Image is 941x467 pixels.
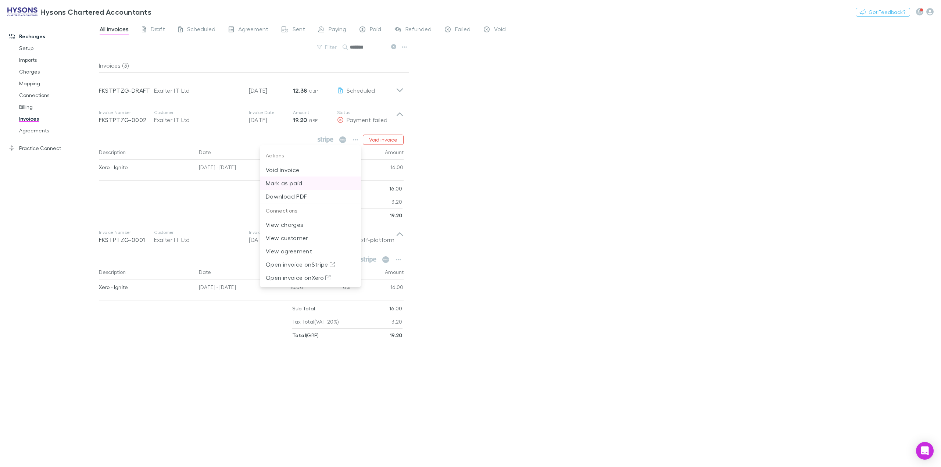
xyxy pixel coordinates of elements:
p: Connections [260,203,361,218]
p: Download PDF [266,192,355,201]
p: Void invoice [266,165,355,174]
a: Open invoice onXero [260,273,361,280]
a: Open invoice onStripe [260,260,361,267]
li: View charges [260,218,361,231]
p: Mark as paid [266,179,355,188]
li: Open invoice onStripe [260,258,361,271]
li: View customer [260,231,361,245]
a: View charges [260,220,361,227]
li: View agreement [260,245,361,258]
div: Open Intercom Messenger [916,442,934,460]
a: View agreement [260,247,361,254]
li: Open invoice onXero [260,271,361,284]
li: Mark as paid [260,177,361,190]
li: Download PDF [260,190,361,203]
li: Void invoice [260,163,361,177]
p: Actions [260,148,361,163]
p: View agreement [266,247,355,256]
p: Open invoice on Xero [266,273,355,282]
p: View charges [266,220,355,229]
a: View customer [260,233,361,240]
p: Open invoice on Stripe [266,260,355,269]
a: Download PDF [260,192,361,199]
p: View customer [266,233,355,242]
